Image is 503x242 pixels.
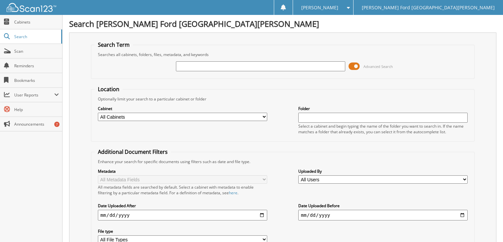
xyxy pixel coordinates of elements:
h1: Search [PERSON_NAME] Ford [GEOGRAPHIC_DATA][PERSON_NAME] [69,18,496,29]
label: Date Uploaded Before [298,203,468,209]
label: Date Uploaded After [98,203,267,209]
label: File type [98,228,267,234]
label: Cabinet [98,106,267,111]
div: Searches all cabinets, folders, files, metadata, and keywords [95,52,471,57]
span: Cabinets [14,19,59,25]
span: Scan [14,48,59,54]
legend: Location [95,86,123,93]
input: end [298,210,468,220]
a: here [229,190,237,196]
div: All metadata fields are searched by default. Select a cabinet with metadata to enable filtering b... [98,184,267,196]
span: Advanced Search [363,64,393,69]
span: User Reports [14,92,54,98]
span: Reminders [14,63,59,69]
label: Uploaded By [298,168,468,174]
span: [PERSON_NAME] Ford [GEOGRAPHIC_DATA][PERSON_NAME] [362,6,495,10]
div: Optionally limit your search to a particular cabinet or folder [95,96,471,102]
span: Search [14,34,58,39]
div: Select a cabinet and begin typing the name of the folder you want to search in. If the name match... [298,123,468,135]
span: Help [14,107,59,112]
span: Bookmarks [14,78,59,83]
legend: Search Term [95,41,133,48]
span: [PERSON_NAME] [301,6,338,10]
legend: Additional Document Filters [95,148,171,155]
span: Announcements [14,121,59,127]
div: 7 [54,122,60,127]
label: Folder [298,106,468,111]
label: Metadata [98,168,267,174]
input: start [98,210,267,220]
img: scan123-logo-white.svg [7,3,56,12]
div: Enhance your search for specific documents using filters such as date and file type. [95,159,471,164]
